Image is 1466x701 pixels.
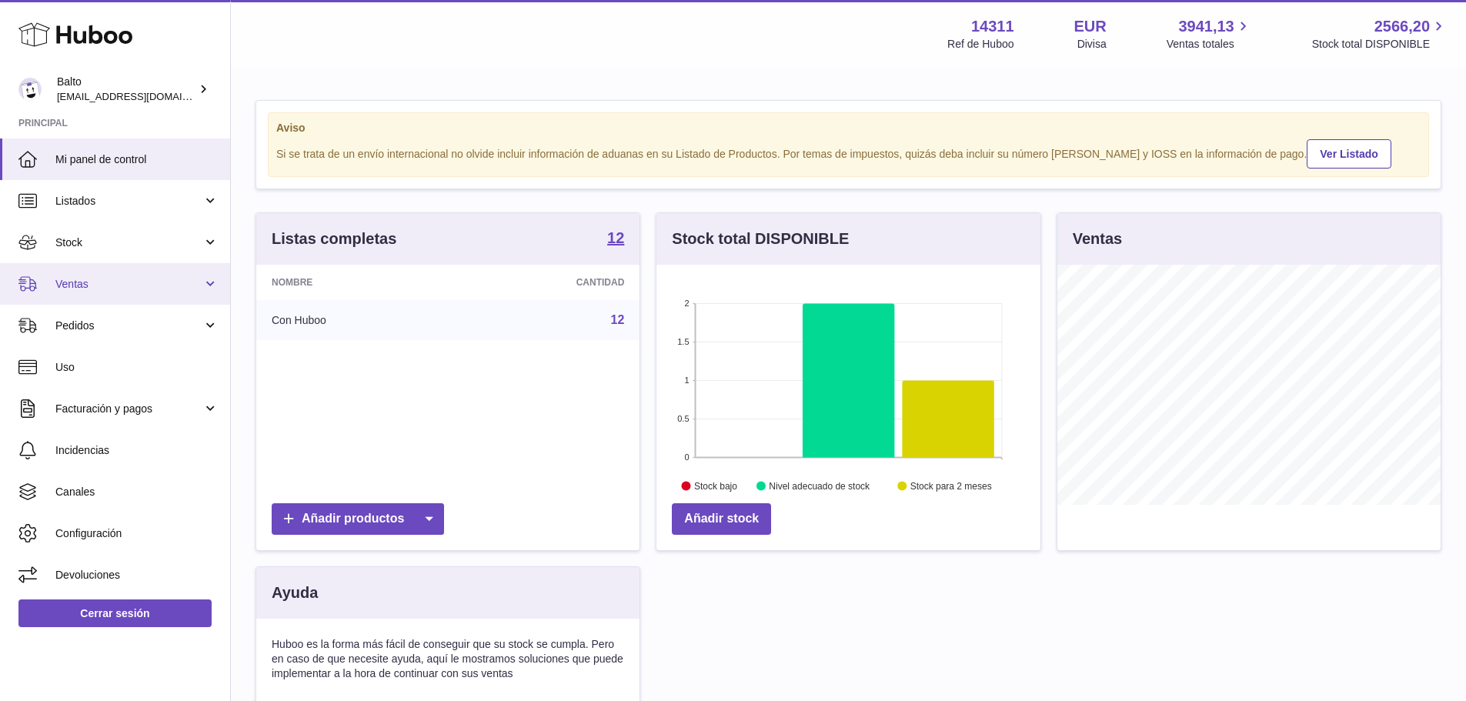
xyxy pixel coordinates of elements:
span: Ventas totales [1167,37,1252,52]
p: Huboo es la forma más fácil de conseguir que su stock se cumpla. Pero en caso de que necesite ayu... [272,637,624,681]
a: 3941,13 Ventas totales [1167,16,1252,52]
span: 3941,13 [1178,16,1234,37]
span: Mi panel de control [55,152,219,167]
text: 1 [685,376,690,385]
a: 2566,20 Stock total DISPONIBLE [1312,16,1448,52]
h3: Stock total DISPONIBLE [672,229,849,249]
th: Cantidad [456,265,640,300]
a: Ver Listado [1307,139,1391,169]
h3: Ayuda [272,582,318,603]
a: 12 [607,230,624,249]
strong: 12 [607,230,624,245]
img: internalAdmin-14311@internal.huboo.com [18,78,42,101]
span: Pedidos [55,319,202,333]
a: Añadir stock [672,503,771,535]
strong: EUR [1074,16,1107,37]
a: Cerrar sesión [18,599,212,627]
td: Con Huboo [256,300,456,340]
text: 0 [685,452,690,462]
span: Incidencias [55,443,219,458]
span: Devoluciones [55,568,219,582]
h3: Listas completas [272,229,396,249]
a: Añadir productos [272,503,444,535]
h3: Ventas [1073,229,1122,249]
span: Listados [55,194,202,209]
span: [EMAIL_ADDRESS][DOMAIN_NAME] [57,90,226,102]
text: Nivel adecuado de stock [770,481,871,492]
text: 2 [685,299,690,308]
span: Configuración [55,526,219,541]
div: Balto [57,75,195,104]
div: Si se trata de un envío internacional no olvide incluir información de aduanas en su Listado de P... [276,137,1421,169]
text: 0.5 [678,414,690,423]
span: Uso [55,360,219,375]
text: Stock para 2 meses [910,481,992,492]
a: 12 [611,313,625,326]
div: Divisa [1077,37,1107,52]
span: Stock [55,235,202,250]
span: Facturación y pagos [55,402,202,416]
span: Ventas [55,277,202,292]
strong: 14311 [971,16,1014,37]
text: Stock bajo [694,481,737,492]
text: 1.5 [678,337,690,346]
span: Stock total DISPONIBLE [1312,37,1448,52]
span: 2566,20 [1374,16,1430,37]
div: Ref de Huboo [947,37,1014,52]
strong: Aviso [276,121,1421,135]
th: Nombre [256,265,456,300]
span: Canales [55,485,219,499]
